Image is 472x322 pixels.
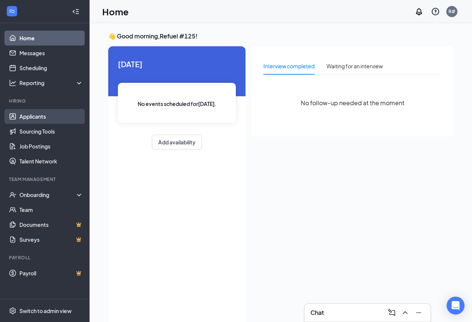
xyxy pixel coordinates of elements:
[447,297,465,315] div: Open Intercom Messenger
[19,232,83,247] a: SurveysCrown
[263,62,315,70] div: Interview completed
[138,100,216,108] span: No events scheduled for [DATE] .
[19,217,83,232] a: DocumentsCrown
[9,79,16,87] svg: Analysis
[448,8,455,15] div: R#
[19,202,83,217] a: Team
[19,60,83,75] a: Scheduling
[19,139,83,154] a: Job Postings
[19,266,83,281] a: PayrollCrown
[19,79,84,87] div: Reporting
[102,5,129,18] h1: Home
[413,307,425,319] button: Minimize
[8,7,16,15] svg: WorkstreamLogo
[301,98,404,107] span: No follow-up needed at the moment
[19,154,83,169] a: Talent Network
[19,307,72,315] div: Switch to admin view
[401,308,410,317] svg: ChevronUp
[326,62,383,70] div: Waiting for an interview
[399,307,411,319] button: ChevronUp
[414,308,423,317] svg: Minimize
[431,7,440,16] svg: QuestionInfo
[152,135,202,150] button: Add availability
[9,98,82,104] div: Hiring
[19,191,77,198] div: Onboarding
[387,308,396,317] svg: ComposeMessage
[72,8,79,15] svg: Collapse
[386,307,398,319] button: ComposeMessage
[9,307,16,315] svg: Settings
[19,109,83,124] a: Applicants
[9,254,82,261] div: Payroll
[118,58,236,70] span: [DATE]
[415,7,423,16] svg: Notifications
[9,176,82,182] div: Team Management
[19,31,83,46] a: Home
[19,46,83,60] a: Messages
[9,191,16,198] svg: UserCheck
[108,32,453,40] h3: 👋 Good morning, Refuel #125 !
[310,309,324,317] h3: Chat
[19,124,83,139] a: Sourcing Tools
